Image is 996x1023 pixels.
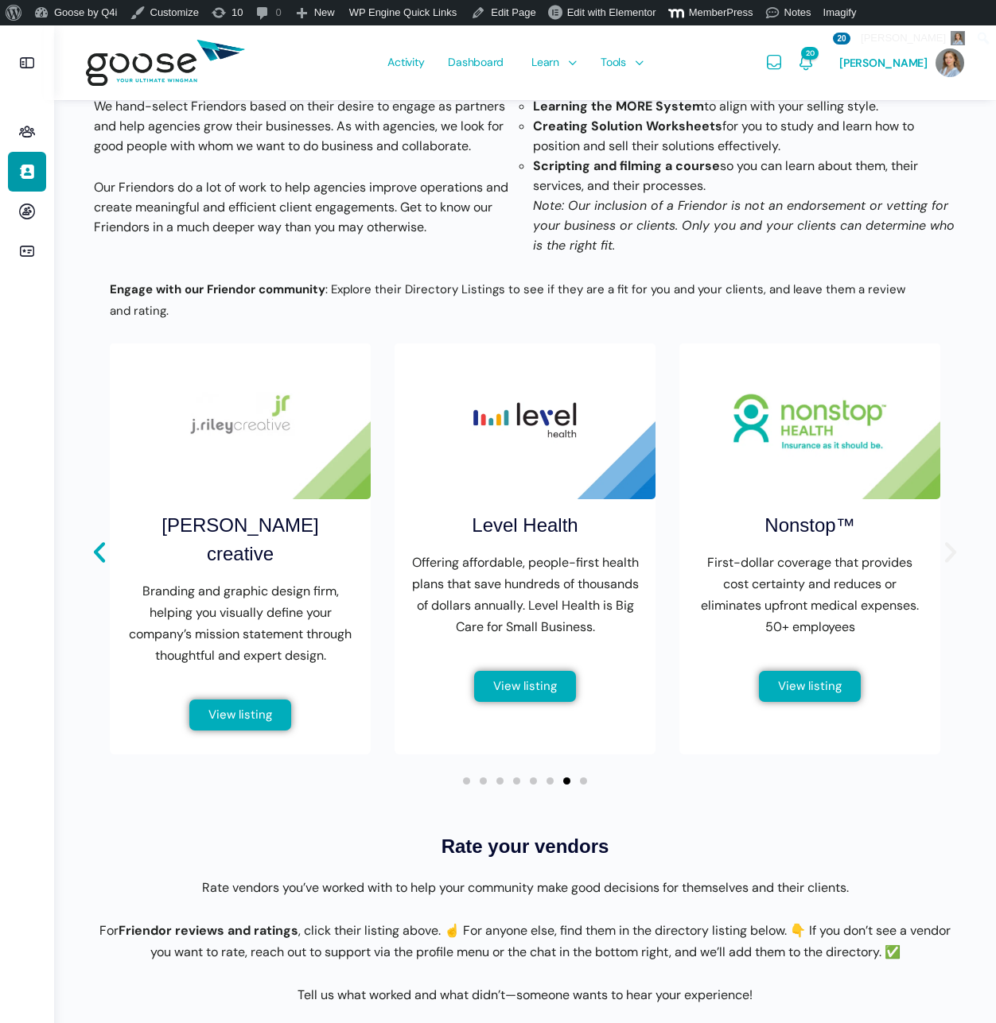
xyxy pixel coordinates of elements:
[523,25,581,100] a: Learn
[126,580,355,666] p: Branding and graphic design firm, helping you visually define your company’s mission statement th...
[448,25,504,99] span: Dashboard
[379,25,432,100] a: Activity
[410,552,640,637] p: Offering affordable, people-first health plans that save hundreds of thousands of dollars annuall...
[563,777,570,785] span: Go to slide 7
[440,25,512,100] a: Dashboard
[94,832,956,861] h2: Rate your vendors
[463,777,470,785] span: Go to slide 1
[533,116,956,156] li: for you to study and learn how to position and sell their solutions effectively.
[547,777,554,785] span: Go to slide 6
[916,947,996,1023] iframe: Chat Widget
[765,511,854,540] h2: Nonstop™
[387,25,424,99] span: Activity
[861,25,965,51] span: [PERSON_NAME]
[110,279,916,322] p: : Explore their Directory Listings to see if they are a fit for you and your clients, and leave t...
[801,47,819,60] span: 20
[593,25,648,100] a: Tools
[94,877,956,898] p: Rate vendors you’ve worked with to help your community make good decisions for themselves and the...
[531,25,559,99] span: Learn
[119,922,172,939] strong: Friendor
[189,699,291,730] a: View listing
[533,98,704,114] strong: Learning the MORE System
[496,777,504,785] span: Go to slide 3
[679,343,940,755] div: 1 / 8
[778,680,842,692] span: View listing
[208,709,272,721] span: View listing
[533,118,722,134] strong: Creating Solution Worksheets
[839,56,928,70] span: [PERSON_NAME]
[533,156,956,196] li: so you can learn about them, their services, and their processes.
[94,177,517,237] p: Our Friendors do a lot of work to help agencies improve operations and create meaningful and effi...
[533,197,955,254] em: Note: Our inclusion of a Friendor is not an endorsement or vetting for your business or clients. ...
[759,671,861,702] a: View listing
[567,6,656,18] span: Edit with Elementor
[94,984,956,1006] p: Tell us what worked and what didn’t—someone wants to hear your experience!
[513,777,520,785] span: Go to slide 4
[110,343,371,755] div: 7 / 8
[796,25,815,100] a: Notifications
[110,343,940,785] div: Carousel
[175,922,298,939] strong: reviews and ratings
[94,96,517,156] p: We hand-select Friendors based on their desire to engage as partners and help agencies grow their...
[493,680,557,692] span: View listing
[533,157,720,174] strong: Scripting and filming a course
[695,552,924,637] p: First-dollar coverage that provides cost certainty and reduces or eliminates upfront medical expe...
[580,777,587,785] span: Go to slide 8
[472,511,578,540] h2: Level Health
[937,539,964,566] div: Next slide
[530,777,537,785] span: Go to slide 5
[110,281,325,297] strong: Engage with our Friendor community
[765,25,784,100] a: Messages
[474,671,576,702] a: View listing
[94,920,956,963] p: For , click their listing above. ☝️ For anyone else, find them in the directory listing below. 👇 ...
[833,33,850,45] span: 20
[533,96,956,116] li: to align with your selling style.
[839,25,964,100] a: [PERSON_NAME]
[480,777,487,785] span: Go to slide 2
[395,343,656,755] div: 8 / 8
[601,25,626,99] span: Tools
[86,539,113,566] div: Previous slide
[126,511,355,568] h2: [PERSON_NAME] creative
